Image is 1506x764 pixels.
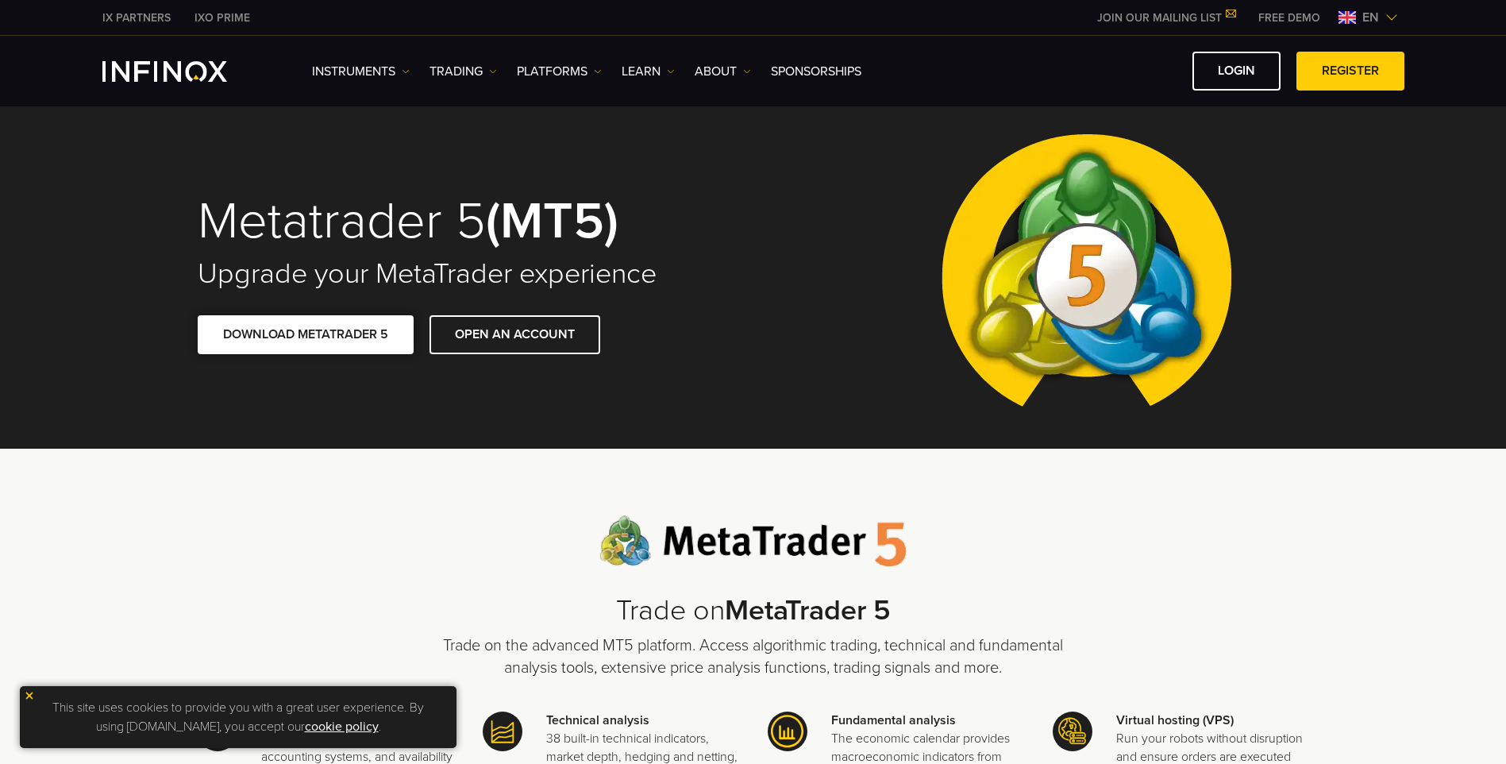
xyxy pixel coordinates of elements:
strong: Fundamental analysis [831,712,956,728]
a: REGISTER [1296,52,1404,91]
p: Trade on the advanced MT5 platform. Access algorithmic trading, technical and fundamental analysi... [436,635,1071,679]
a: JOIN OUR MAILING LIST [1085,11,1246,25]
a: LOGIN [1192,52,1281,91]
a: INFINOX MENU [1246,10,1332,26]
h2: Upgrade your MetaTrader experience [198,257,731,291]
a: INFINOX [183,10,262,26]
a: DOWNLOAD METATRADER 5 [198,315,414,354]
strong: Virtual hosting (VPS) [1116,712,1234,728]
span: en [1356,8,1385,27]
img: Meta Trader 5 [929,101,1244,449]
a: Learn [622,62,675,81]
img: Meta Trader 5 icon [483,712,522,751]
a: TRADING [429,62,497,81]
h1: Metatrader 5 [198,195,731,249]
img: Meta Trader 5 icon [1053,712,1092,751]
strong: Technical analysis [546,712,649,728]
a: ABOUT [695,62,751,81]
a: cookie policy [305,719,379,735]
img: Meta Trader 5 logo [599,515,907,567]
h2: Trade on [436,594,1071,628]
a: INFINOX [91,10,183,26]
strong: MetaTrader 5 [725,593,891,627]
a: INFINOX Logo [102,61,264,82]
a: OPEN AN ACCOUNT [429,315,600,354]
img: Meta Trader 5 icon [768,712,807,751]
strong: (MT5) [486,190,618,253]
a: SPONSORSHIPS [771,62,861,81]
a: PLATFORMS [517,62,602,81]
p: This site uses cookies to provide you with a great user experience. By using [DOMAIN_NAME], you a... [28,694,449,740]
img: yellow close icon [24,690,35,701]
a: Instruments [312,62,410,81]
